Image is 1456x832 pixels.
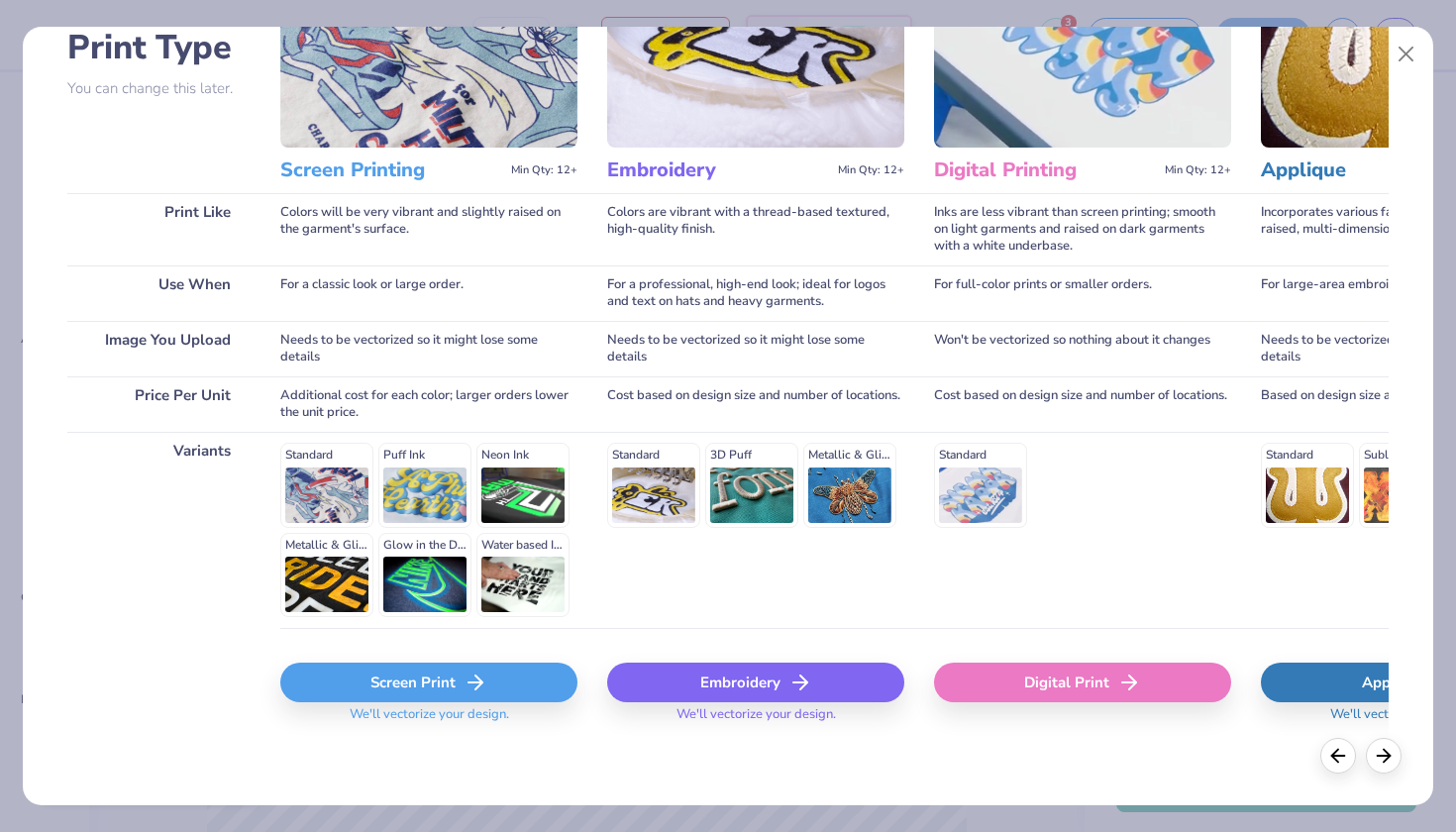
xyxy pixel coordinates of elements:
div: Needs to be vectorized so it might lose some details [607,321,904,376]
div: Won't be vectorized so nothing about it changes [934,321,1231,376]
div: Needs to be vectorized so it might lose some details [280,321,577,376]
div: Additional cost for each color; larger orders lower the unit price. [280,376,577,432]
div: For a professional, high-end look; ideal for logos and text on hats and heavy garments. [607,265,904,321]
div: Screen Print [280,663,577,702]
div: Inks are less vibrant than screen printing; smooth on light garments and raised on dark garments ... [934,193,1231,265]
div: For full-color prints or smaller orders. [934,265,1231,321]
span: We'll vectorize your design. [669,706,844,735]
div: Image You Upload [67,321,251,376]
span: Min Qty: 12+ [838,163,904,177]
div: Cost based on design size and number of locations. [934,376,1231,432]
div: Variants [67,432,251,628]
div: Embroidery [607,663,904,702]
span: We'll vectorize your design. [342,706,517,735]
button: Close [1388,36,1425,73]
div: Colors will be very vibrant and slightly raised on the garment's surface. [280,193,577,265]
span: Min Qty: 12+ [511,163,577,177]
p: You can change this later. [67,80,251,97]
div: Price Per Unit [67,376,251,432]
h3: Screen Printing [280,157,503,183]
div: Digital Print [934,663,1231,702]
span: Min Qty: 12+ [1165,163,1231,177]
h3: Embroidery [607,157,830,183]
div: Print Like [67,193,251,265]
div: Use When [67,265,251,321]
div: For a classic look or large order. [280,265,577,321]
div: Colors are vibrant with a thread-based textured, high-quality finish. [607,193,904,265]
div: Cost based on design size and number of locations. [607,376,904,432]
h3: Digital Printing [934,157,1157,183]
